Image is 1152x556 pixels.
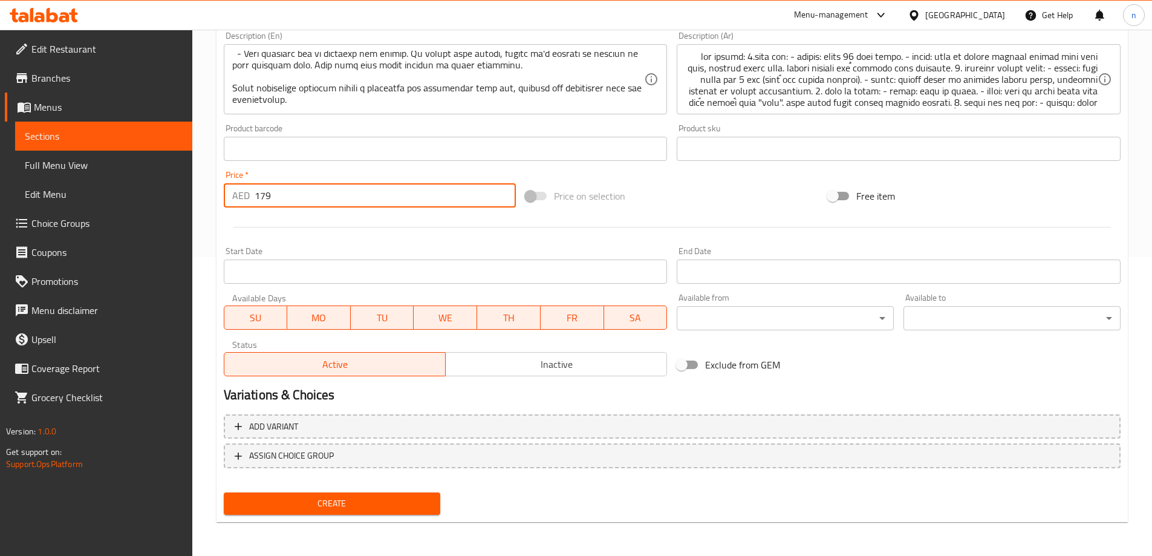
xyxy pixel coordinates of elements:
[224,443,1121,468] button: ASSIGN CHOICE GROUP
[31,390,183,405] span: Grocery Checklist
[609,309,663,327] span: SA
[5,93,192,122] a: Menus
[5,34,192,64] a: Edit Restaurant
[351,306,414,330] button: TU
[5,325,192,354] a: Upsell
[224,352,446,376] button: Active
[15,180,192,209] a: Edit Menu
[445,352,667,376] button: Inactive
[31,245,183,260] span: Coupons
[15,151,192,180] a: Full Menu View
[554,189,625,203] span: Price on selection
[255,183,516,208] input: Please enter price
[224,137,668,161] input: Please enter product barcode
[414,306,477,330] button: WE
[541,306,604,330] button: FR
[233,496,431,511] span: Create
[545,309,599,327] span: FR
[31,42,183,56] span: Edit Restaurant
[6,456,83,472] a: Support.OpsPlatform
[224,492,441,515] button: Create
[232,188,250,203] p: AED
[685,51,1098,108] textarea: lor ipsumd: 4.sita con: - adipis: elits 96 doei tempo. - incid: utla et dolore magnaal enimad min...
[356,309,409,327] span: TU
[34,100,183,114] span: Menus
[5,64,192,93] a: Branches
[482,309,536,327] span: TH
[903,306,1121,330] div: ​
[856,189,895,203] span: Free item
[232,51,645,108] textarea: Lore Ipsumdolors: 1. Ametco Adipisc: - Elitsedd: Eiusmodtempor 19 inc utlab. - Etdoloremag: A eni...
[5,209,192,238] a: Choice Groups
[25,129,183,143] span: Sections
[31,71,183,85] span: Branches
[249,448,334,463] span: ASSIGN CHOICE GROUP
[31,332,183,347] span: Upsell
[37,424,56,439] span: 1.0.0
[224,386,1121,404] h2: Variations & Choices
[705,358,780,372] span: Exclude from GEM
[5,383,192,412] a: Grocery Checklist
[31,274,183,289] span: Promotions
[25,158,183,172] span: Full Menu View
[31,216,183,231] span: Choice Groups
[229,356,441,373] span: Active
[677,306,894,330] div: ​
[5,354,192,383] a: Coverage Report
[292,309,346,327] span: MO
[5,267,192,296] a: Promotions
[287,306,351,330] button: MO
[5,238,192,267] a: Coupons
[5,296,192,325] a: Menu disclaimer
[677,137,1121,161] input: Please enter product sku
[451,356,662,373] span: Inactive
[229,309,283,327] span: SU
[925,8,1005,22] div: [GEOGRAPHIC_DATA]
[477,306,541,330] button: TH
[224,414,1121,439] button: Add variant
[1131,8,1136,22] span: n
[25,187,183,201] span: Edit Menu
[794,8,868,22] div: Menu-management
[6,444,62,460] span: Get support on:
[249,419,298,434] span: Add variant
[418,309,472,327] span: WE
[31,361,183,376] span: Coverage Report
[31,303,183,318] span: Menu disclaimer
[15,122,192,151] a: Sections
[604,306,668,330] button: SA
[224,306,288,330] button: SU
[6,424,36,439] span: Version:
